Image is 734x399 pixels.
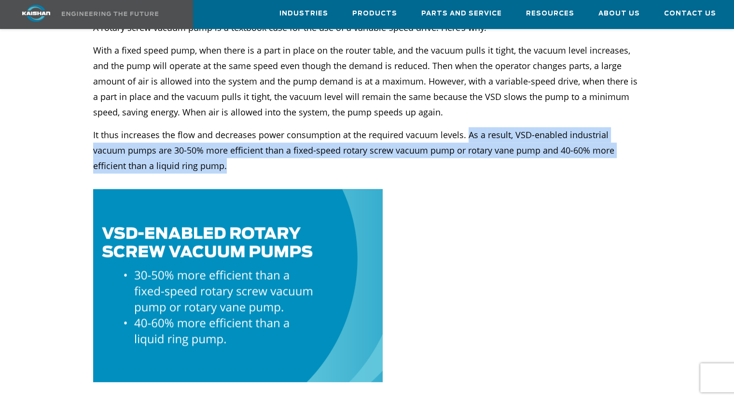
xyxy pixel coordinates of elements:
span: Resources [526,8,574,19]
a: About Us [598,0,640,27]
span: Contact Us [664,8,716,19]
span: About Us [598,8,640,19]
span: Industries [279,8,328,19]
span: Products [352,8,397,19]
p: It thus increases the flow and decreases power consumption at the required vacuum levels. As a re... [93,127,641,189]
a: Contact Us [664,0,716,27]
img: VSD [93,189,383,382]
a: Parts and Service [421,0,502,27]
a: Products [352,0,397,27]
p: With a fixed speed pump, when there is a part in place on the router table, and the vacuum pulls ... [93,43,641,120]
span: Parts and Service [421,8,502,19]
img: Engineering the future [62,12,158,16]
a: Industries [279,0,328,27]
a: Resources [526,0,574,27]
